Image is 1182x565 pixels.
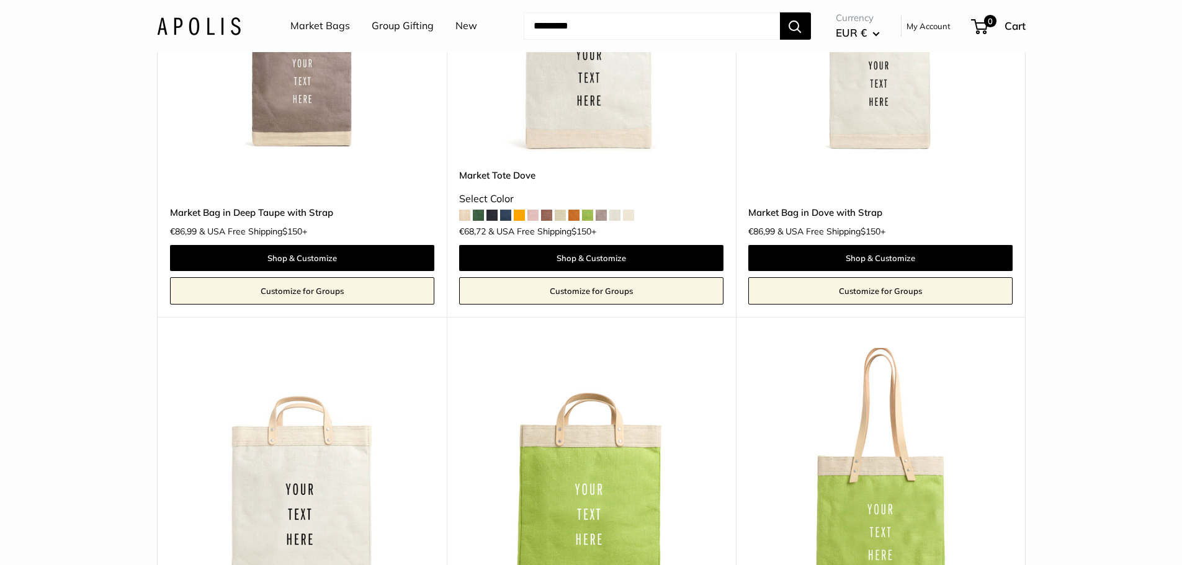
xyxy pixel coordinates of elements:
[748,245,1013,271] a: Shop & Customize
[748,277,1013,305] a: Customize for Groups
[170,205,434,220] a: Market Bag in Deep Taupe with Strap
[459,277,723,305] a: Customize for Groups
[459,245,723,271] a: Shop & Customize
[170,227,197,236] span: €86,99
[861,226,880,237] span: $150
[836,26,867,39] span: EUR €
[907,19,951,33] a: My Account
[983,15,996,27] span: 0
[282,226,302,237] span: $150
[459,168,723,182] a: Market Tote Dove
[157,17,241,35] img: Apolis
[777,227,885,236] span: & USA Free Shipping +
[170,277,434,305] a: Customize for Groups
[748,227,775,236] span: €86,99
[459,227,486,236] span: €68,72
[170,245,434,271] a: Shop & Customize
[780,12,811,40] button: Search
[836,9,880,27] span: Currency
[488,227,596,236] span: & USA Free Shipping +
[836,23,880,43] button: EUR €
[455,17,477,35] a: New
[972,16,1026,36] a: 0 Cart
[290,17,350,35] a: Market Bags
[1005,19,1026,32] span: Cart
[372,17,434,35] a: Group Gifting
[459,190,723,208] div: Select Color
[571,226,591,237] span: $150
[748,205,1013,220] a: Market Bag in Dove with Strap
[199,227,307,236] span: & USA Free Shipping +
[524,12,780,40] input: Search...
